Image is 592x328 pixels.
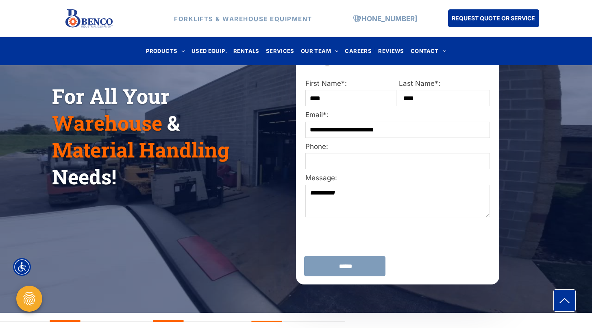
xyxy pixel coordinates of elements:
[298,46,342,57] a: OUR TEAM
[13,258,31,276] div: Accessibility Menu
[305,110,490,120] label: Email*:
[188,46,230,57] a: USED EQUIP.
[263,46,298,57] a: SERVICES
[305,173,490,184] label: Message:
[52,83,170,109] span: For All Your
[407,46,449,57] a: CONTACT
[52,136,229,163] span: Material Handling
[452,11,535,26] span: REQUEST QUOTE OR SERVICE
[167,109,180,136] span: &
[304,47,488,66] span: Request a Quote or Service!
[230,46,263,57] a: RENTALS
[143,46,188,57] a: PRODUCTS
[305,142,490,152] label: Phone:
[305,79,396,89] label: First Name*:
[174,15,312,22] strong: FORKLIFTS & WAREHOUSE EQUIPMENT
[52,163,116,190] span: Needs!
[448,9,539,27] a: REQUEST QUOTE OR SERVICE
[305,223,417,251] iframe: reCAPTCHA
[52,109,162,136] span: Warehouse
[355,14,417,22] a: [PHONE_NUMBER]
[375,46,407,57] a: REVIEWS
[342,46,375,57] a: CAREERS
[399,79,490,89] label: Last Name*:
